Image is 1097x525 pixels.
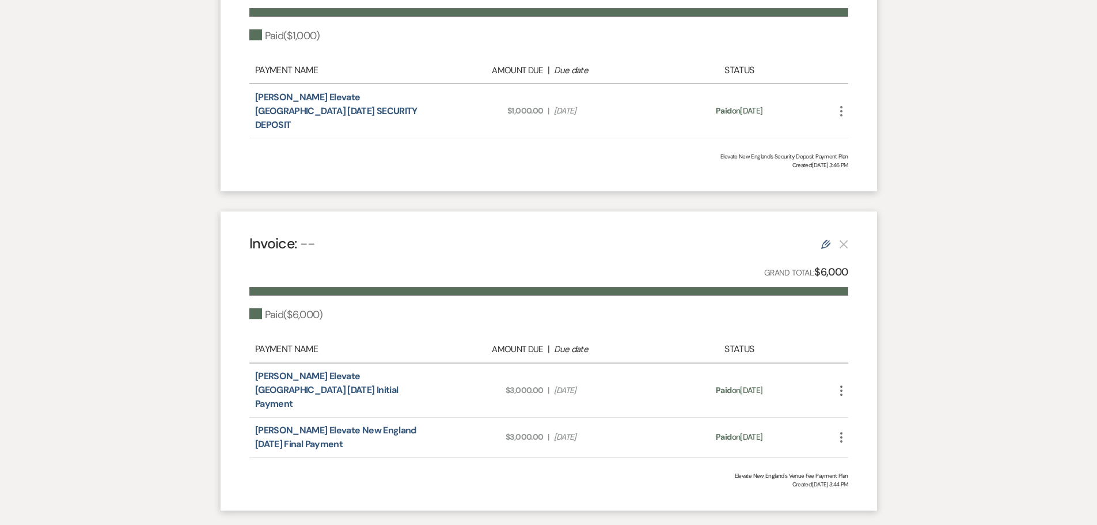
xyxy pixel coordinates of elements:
[255,91,417,131] a: [PERSON_NAME] Elevate [GEOGRAPHIC_DATA] [DATE] SECURITY DEPOSIT
[255,342,431,356] div: Payment Name
[839,239,848,249] button: This payment plan cannot be deleted because it contains links that have been paid through Weven’s...
[437,64,543,77] div: Amount Due
[249,28,320,44] div: Paid ( $1,000 )
[255,424,416,450] a: [PERSON_NAME] Elevate New England [DATE] Final Payment
[437,384,543,396] span: $3,000.00
[814,265,848,279] strong: $6,000
[431,63,666,77] div: |
[255,370,398,410] a: [PERSON_NAME] Elevate [GEOGRAPHIC_DATA] [DATE] Initial Payment
[666,384,813,396] div: on [DATE]
[255,63,431,77] div: Payment Name
[249,152,848,161] div: Elevate New England's Security Deposit Payment Plan
[437,431,543,443] span: $3,000.00
[249,161,848,169] span: Created: [DATE] 3:46 PM
[666,105,813,117] div: on [DATE]
[554,64,660,77] div: Due date
[716,432,731,442] span: Paid
[666,63,813,77] div: Status
[764,264,848,281] p: Grand Total:
[554,105,660,117] span: [DATE]
[249,480,848,489] span: Created: [DATE] 3:44 PM
[249,471,848,480] div: Elevate New England's Venue Fee Payment Plan
[300,234,316,253] span: --
[716,105,731,116] span: Paid
[666,342,813,356] div: Status
[249,233,316,254] h4: Invoice:
[437,343,543,356] div: Amount Due
[548,431,549,443] span: |
[437,105,543,117] span: $1,000.00
[554,431,660,443] span: [DATE]
[548,105,549,117] span: |
[554,384,660,396] span: [DATE]
[554,343,660,356] div: Due date
[666,431,813,443] div: on [DATE]
[716,385,731,395] span: Paid
[249,307,322,323] div: Paid ( $6,000 )
[431,342,666,356] div: |
[548,384,549,396] span: |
